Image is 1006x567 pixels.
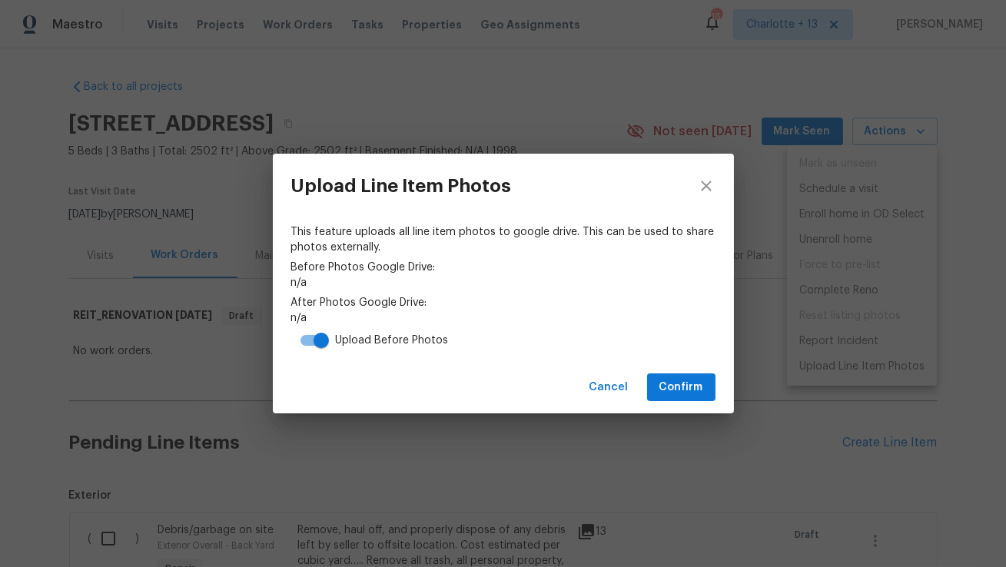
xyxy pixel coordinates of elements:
span: Confirm [659,378,703,397]
div: n/a n/a [291,224,715,355]
h3: Upload Line Item Photos [291,175,512,197]
span: This feature uploads all line item photos to google drive. This can be used to share photos exter... [291,224,715,255]
button: Cancel [583,373,635,402]
span: Cancel [589,378,629,397]
span: After Photos Google Drive: [291,295,715,310]
div: Upload Before Photos [336,333,449,348]
button: close [679,154,734,218]
button: Confirm [647,373,715,402]
span: Before Photos Google Drive: [291,260,715,275]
